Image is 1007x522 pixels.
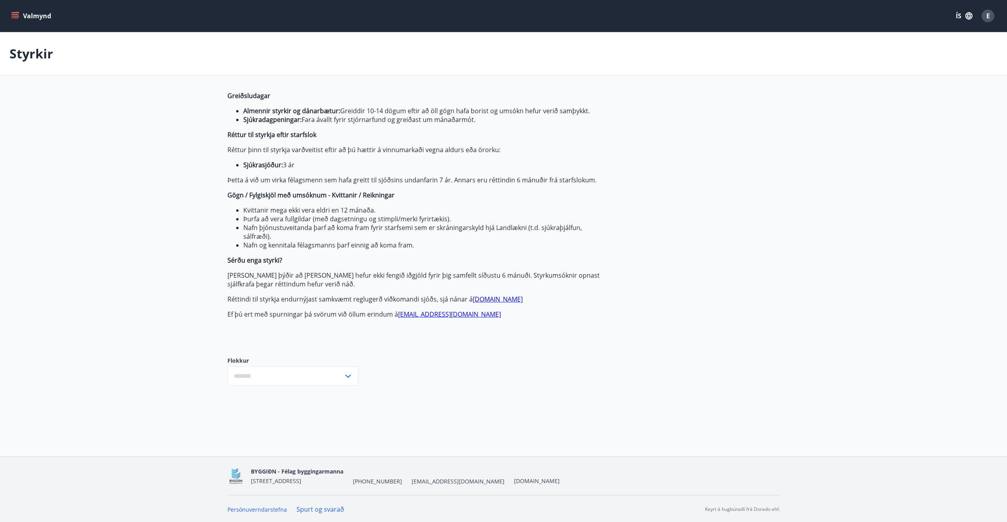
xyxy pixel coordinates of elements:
li: Fara ávallt fyrir stjórnarfund og greiðast um mánaðarmót. [243,115,602,124]
a: Spurt og svarað [297,505,344,514]
button: menu [10,9,54,23]
a: Persónuverndarstefna [227,506,287,513]
p: Þetta á við um virka félagsmenn sem hafa greitt til sjóðsins undanfarin 7 ár. Annars eru réttindi... [227,176,602,184]
p: Ef þú ert með spurningar þá svörum við öllum erindum á [227,310,602,319]
p: Styrkir [10,45,53,62]
p: Keyrt á hugbúnaði frá Dorado ehf. [705,506,780,513]
button: ÍS [951,9,977,23]
li: Greiddir 10-14 dögum eftir að öll gögn hafa borist og umsókn hefur verið samþykkt. [243,106,602,115]
strong: Sérðu enga styrki? [227,256,282,265]
strong: Sjúkrasjóður: [243,160,283,169]
a: [DOMAIN_NAME] [514,477,560,485]
span: [EMAIL_ADDRESS][DOMAIN_NAME] [412,478,504,485]
strong: Sjúkradagpeningar: [243,115,302,124]
span: E [986,12,990,20]
li: 3 ár [243,160,602,169]
li: Kvittanir mega ekki vera eldri en 12 mánaða. [243,206,602,215]
a: [EMAIL_ADDRESS][DOMAIN_NAME] [398,310,501,319]
span: [STREET_ADDRESS] [251,477,301,485]
span: [PHONE_NUMBER] [353,478,402,485]
p: Réttindi til styrkja endurnýjast samkvæmt reglugerð viðkomandi sjóðs, sjá nánar á [227,295,602,304]
strong: Gögn / Fylgiskjöl með umsóknum - Kvittanir / Reikningar [227,191,395,199]
strong: Almennir styrkir og dánarbætur: [243,106,340,115]
label: Flokkur [227,357,358,365]
button: E [978,6,997,25]
li: Nafn þjónustuveitanda þarf að koma fram fyrir starfsemi sem er skráningarskyld hjá Landlækni (t.d... [243,223,602,241]
li: Nafn og kennitala félagsmanns þarf einnig að koma fram. [243,241,602,249]
p: Réttur þinn til styrkja varðveitist eftir að þú hættir á vinnumarkaði vegna aldurs eða örorku: [227,145,602,154]
strong: Greiðsludagar [227,91,270,100]
p: [PERSON_NAME] þýðir að [PERSON_NAME] hefur ekki fengið iðgjöld fyrir þig samfellt síðustu 6 mánuð... [227,271,602,288]
strong: Réttur til styrkja eftir starfslok [227,130,316,139]
li: Þurfa að vera fullgildar (með dagsetningu og stimpli/merki fyrirtækis). [243,215,602,223]
span: BYGGIÐN - Félag byggingarmanna [251,468,343,475]
img: BKlGVmlTW1Qrz68WFGMFQUcXHWdQd7yePWMkvn3i.png [227,468,245,485]
a: [DOMAIN_NAME] [473,295,523,304]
